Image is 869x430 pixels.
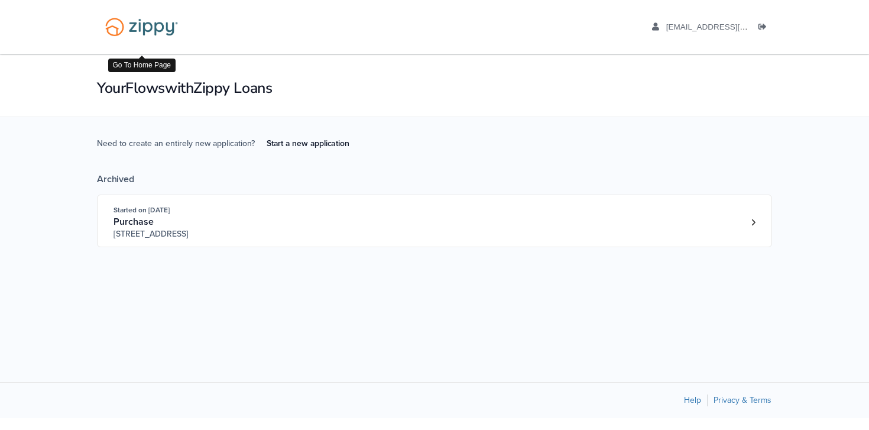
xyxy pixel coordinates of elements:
div: Go To Home Page [108,59,176,72]
a: edit profile [652,22,802,34]
span: [STREET_ADDRESS] [114,228,294,240]
span: Started on [DATE] [114,206,170,214]
a: Loan number 3994527 [744,214,762,231]
a: Privacy & Terms [714,395,771,405]
span: Need to create an entirely new application? [97,138,255,148]
a: Help [684,395,701,405]
span: Purchase [114,216,154,228]
div: Archived [97,173,772,185]
a: Log out [758,22,771,34]
a: Open loan 3994527 [97,195,772,247]
img: Logo [98,12,186,42]
a: Start a new application [257,134,358,153]
h1: Your Flows with Zippy Loans [97,78,772,98]
span: sadiedaniels48@gmail.com [666,22,802,31]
